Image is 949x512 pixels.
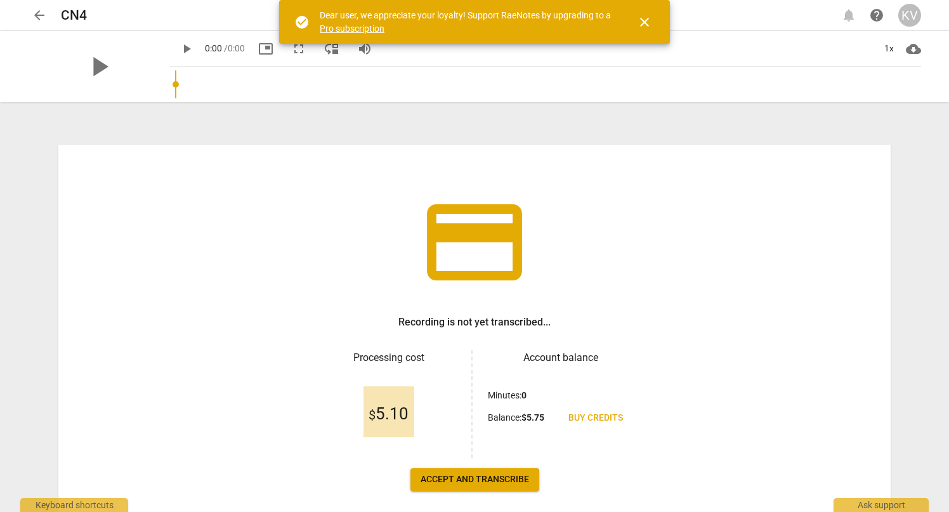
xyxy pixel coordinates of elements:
button: Close [629,7,660,37]
button: Volume [353,37,376,60]
a: Help [865,4,888,27]
span: move_down [324,41,339,56]
a: Pro subscription [320,23,384,34]
span: play_arrow [179,41,194,56]
span: play_arrow [82,50,115,83]
span: 0:00 [205,43,222,53]
button: Accept and transcribe [410,468,539,491]
div: 1x [877,39,901,59]
h3: Account balance [488,350,633,365]
span: $ [369,407,376,423]
div: Keyboard shortcuts [20,498,128,512]
button: KV [898,4,921,27]
button: Fullscreen [287,37,310,60]
h2: CN4 [61,8,87,23]
span: / 0:00 [224,43,245,53]
h3: Recording is not yet transcribed... [398,315,551,330]
span: 5.10 [369,405,409,424]
span: help [869,8,884,23]
span: picture_in_picture [258,41,273,56]
span: Buy credits [568,412,623,424]
span: arrow_back [32,8,47,23]
span: Accept and transcribe [421,473,529,486]
p: Minutes : [488,389,527,402]
div: Dear user, we appreciate your loyalty! Support RaeNotes by upgrading to a [320,9,614,35]
b: 0 [521,390,527,400]
span: credit_card [417,185,532,299]
h3: Processing cost [316,350,461,365]
button: Play [175,37,198,60]
span: volume_up [357,41,372,56]
button: Picture in picture [254,37,277,60]
span: cloud_download [906,41,921,56]
span: close [637,15,652,30]
b: $ 5.75 [521,412,544,423]
p: Balance : [488,411,544,424]
div: Ask support [834,498,929,512]
span: check_circle [294,15,310,30]
button: View player as separate pane [320,37,343,60]
span: fullscreen [291,41,306,56]
a: Buy credits [558,407,633,430]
